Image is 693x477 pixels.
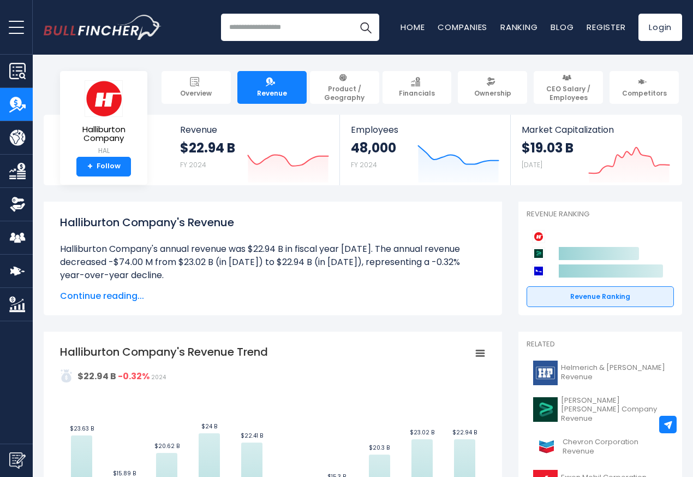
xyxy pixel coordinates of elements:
[527,432,674,462] a: Chevron Corporation Revenue
[69,146,139,156] small: HAL
[638,14,682,41] a: Login
[369,444,390,452] text: $20.3 B
[539,85,598,102] span: CEO Salary / Employees
[511,115,681,185] a: Market Capitalization $19.03 B [DATE]
[534,71,603,104] a: CEO Salary / Employees
[310,71,379,104] a: Product / Geography
[60,344,268,360] tspan: Halliburton Company's Revenue Trend
[351,160,377,169] small: FY 2024
[351,125,499,135] span: Employees
[610,71,679,104] a: Competitors
[522,125,670,135] span: Market Capitalization
[162,71,231,104] a: Overview
[522,160,542,169] small: [DATE]
[551,21,573,33] a: Blog
[241,432,263,440] text: $22.41 B
[154,442,180,450] text: $20.62 B
[352,14,379,41] button: Search
[532,230,545,243] img: Halliburton Company competitors logo
[527,210,674,219] p: Revenue Ranking
[169,115,340,185] a: Revenue $22.94 B FY 2024
[532,264,545,278] img: Schlumberger Limited competitors logo
[533,361,558,385] img: HP logo
[180,160,206,169] small: FY 2024
[87,162,93,172] strong: +
[410,428,434,437] text: $23.02 B
[257,89,287,98] span: Revenue
[180,89,212,98] span: Overview
[68,80,139,157] a: Halliburton Company HAL
[69,125,139,143] span: Halliburton Company
[315,85,374,102] span: Product / Geography
[76,157,131,176] a: +Follow
[201,422,217,431] text: $24 B
[60,243,486,282] li: Halliburton Company's annual revenue was $22.94 B in fiscal year [DATE]. The annual revenue decre...
[622,89,667,98] span: Competitors
[340,115,510,185] a: Employees 48,000 FY 2024
[527,393,674,427] a: [PERSON_NAME] [PERSON_NAME] Company Revenue
[458,71,527,104] a: Ownership
[383,71,452,104] a: Financials
[533,397,558,422] img: BKR logo
[533,434,559,459] img: CVX logo
[527,340,674,349] p: Related
[527,358,674,388] a: Helmerich & [PERSON_NAME] Revenue
[500,21,537,33] a: Ranking
[351,139,396,156] strong: 48,000
[180,139,235,156] strong: $22.94 B
[474,89,511,98] span: Ownership
[9,196,26,213] img: Ownership
[77,370,116,382] strong: $22.94 B
[237,71,307,104] a: Revenue
[60,290,486,303] span: Continue reading...
[399,89,435,98] span: Financials
[452,428,477,437] text: $22.94 B
[522,139,573,156] strong: $19.03 B
[60,214,486,231] h1: Halliburton Company's Revenue
[401,21,425,33] a: Home
[44,15,161,40] a: Go to homepage
[532,247,545,260] img: Baker Hughes Company competitors logo
[70,425,94,433] text: $23.63 B
[151,373,166,381] span: 2024
[180,125,329,135] span: Revenue
[527,286,674,307] a: Revenue Ranking
[118,370,150,382] strong: -0.32%
[438,21,487,33] a: Companies
[44,15,162,40] img: Bullfincher logo
[587,21,625,33] a: Register
[60,369,73,382] img: addasd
